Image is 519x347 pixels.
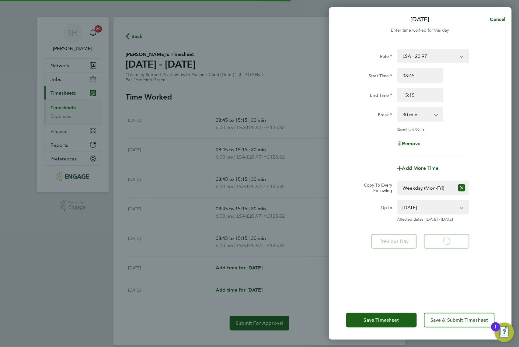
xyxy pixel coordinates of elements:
div: Quantity: hrs [397,127,469,131]
button: Save Timesheet [346,313,417,328]
p: [DATE] [411,15,430,24]
div: 1 [494,327,497,335]
label: Rate [380,54,392,61]
span: Cancel [488,16,506,22]
span: Add More Time [402,165,439,171]
button: Remove [397,141,421,146]
div: Enter time worked for this day. [329,27,512,34]
button: Open Resource Center, 1 new notification [495,323,514,342]
label: Up to [381,205,392,212]
span: Affected dates: [DATE] - [DATE] [397,217,469,222]
span: Save & Submit Timesheet [430,317,488,323]
button: Add More Time [397,166,439,171]
button: Cancel [480,13,512,26]
label: End Time [370,93,392,100]
label: Break [378,112,392,119]
label: Start Time [369,73,392,80]
label: Copy To Every Following [359,182,392,193]
span: Save Timesheet [364,317,399,323]
input: E.g. 18:00 [397,88,444,102]
span: Remove [402,141,421,146]
button: Reset selection [458,181,465,195]
input: E.g. 08:00 [397,68,444,83]
button: Save & Submit Timesheet [424,313,495,328]
span: 6.00 [413,127,420,131]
